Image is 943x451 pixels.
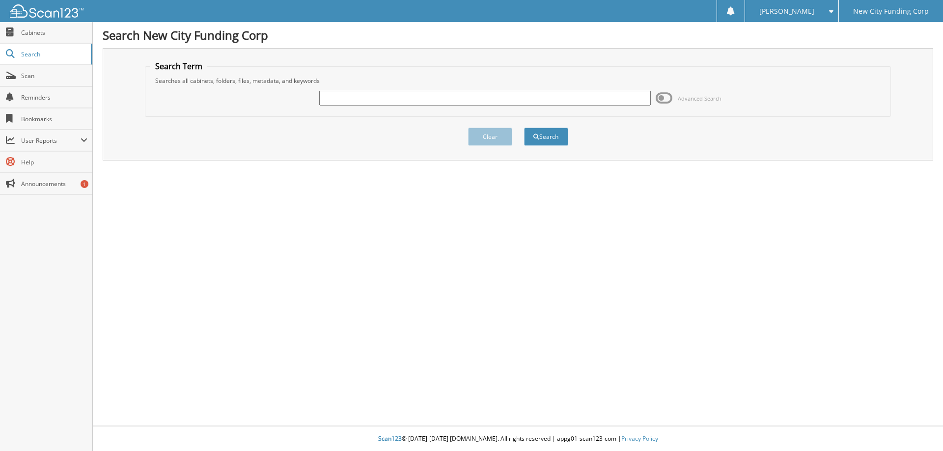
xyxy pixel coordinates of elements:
[21,158,87,166] span: Help
[21,136,81,145] span: User Reports
[150,77,886,85] div: Searches all cabinets, folders, files, metadata, and keywords
[81,180,88,188] div: 1
[10,4,83,18] img: scan123-logo-white.svg
[150,61,207,72] legend: Search Term
[378,434,402,443] span: Scan123
[21,93,87,102] span: Reminders
[21,50,86,58] span: Search
[759,8,814,14] span: [PERSON_NAME]
[678,95,721,102] span: Advanced Search
[93,427,943,451] div: © [DATE]-[DATE] [DOMAIN_NAME]. All rights reserved | appg01-scan123-com |
[524,128,568,146] button: Search
[21,180,87,188] span: Announcements
[853,8,929,14] span: New City Funding Corp
[103,27,933,43] h1: Search New City Funding Corp
[21,72,87,80] span: Scan
[468,128,512,146] button: Clear
[21,115,87,123] span: Bookmarks
[621,434,658,443] a: Privacy Policy
[21,28,87,37] span: Cabinets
